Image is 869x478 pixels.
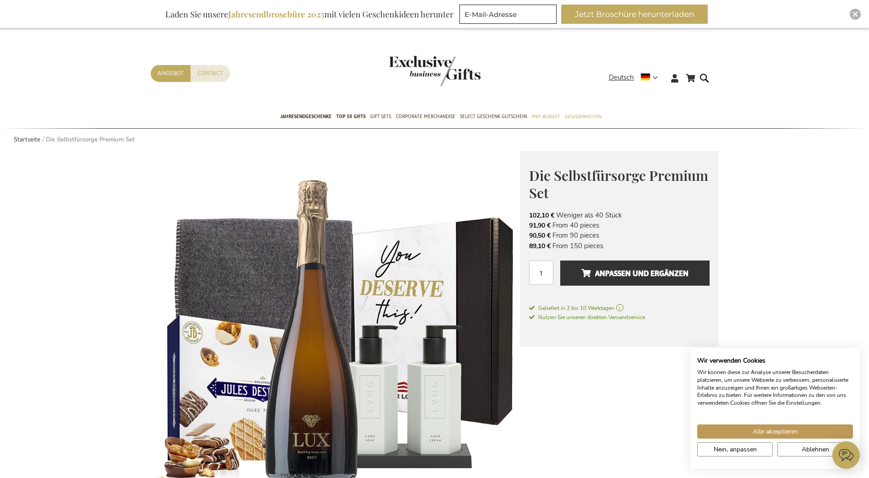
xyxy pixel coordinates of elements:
span: 89,10 € [529,242,551,250]
button: Anpassen und ergänzen [560,261,709,286]
span: Ablehnen [802,445,829,454]
button: Jetzt Broschüre herunterladen [561,5,708,24]
iframe: belco-activator-frame [832,441,860,469]
li: From 90 pieces [529,230,710,240]
div: Laden Sie unsere mit vielen Geschenkideen herunter [161,5,458,24]
a: Contact [191,65,230,82]
span: Nein, anpassen [714,445,757,454]
span: Anpassen und ergänzen [581,266,689,281]
strong: Die Selbstfürsorge Premium Set [46,136,135,144]
a: Angebot [151,65,191,82]
a: Geliefert in 2 bis 10 Werktagen [529,304,710,312]
b: Jahresendbroschüre 2025 [228,9,324,20]
span: 90,50 € [529,231,551,240]
div: Deutsch [609,72,664,83]
input: E-Mail-Adresse [459,5,557,24]
span: Jahresendgeschenke [280,112,332,121]
span: Alle akzeptieren [753,427,798,436]
span: Deutsch [609,72,634,83]
li: From 40 pieces [529,220,710,230]
img: Exclusive Business gifts logo [389,56,481,86]
button: Alle verweigern cookies [777,442,853,456]
h2: Wir verwenden Cookies [697,357,853,365]
li: From 150 pieces [529,241,710,251]
form: marketing offers and promotions [459,5,559,27]
span: Nutzen Sie unseren direkten Versandservice [529,314,645,321]
span: Corporate Merchandise [396,112,455,121]
span: Die Selbstfürsorge Premium Set [529,166,708,202]
span: 91,90 € [529,221,551,230]
span: 102,10 € [529,211,554,220]
span: Select Geschenk Gutschein [460,112,527,121]
button: Akzeptieren Sie alle cookies [697,424,853,439]
span: TOP 50 Gifts [336,112,366,121]
a: store logo [389,56,435,86]
a: Startseite [14,136,40,144]
span: Pro Budget [531,112,560,121]
span: Gift Sets [370,112,391,121]
a: Nutzen Sie unseren direkten Versandservice [529,312,645,321]
button: cookie Einstellungen anpassen [697,442,773,456]
input: Menge [529,261,553,285]
span: Gelegenheiten [564,112,601,121]
li: Weniger als 40 Stück [529,210,710,220]
p: Wir können diese zur Analyse unserer Besucherdaten platzieren, um unsere Webseite zu verbessern, ... [697,369,853,407]
img: Close [853,11,858,17]
div: Close [850,9,861,20]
